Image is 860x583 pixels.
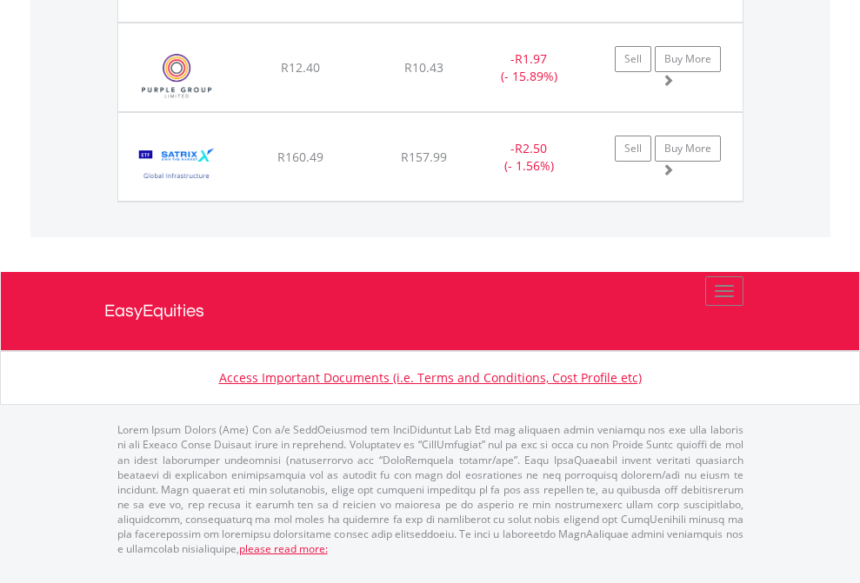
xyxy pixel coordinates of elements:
[475,50,583,85] div: - (- 15.89%)
[277,149,323,165] span: R160.49
[615,136,651,162] a: Sell
[515,50,547,67] span: R1.97
[117,422,743,556] p: Lorem Ipsum Dolors (Ame) Con a/e SeddOeiusmod tem InciDiduntut Lab Etd mag aliquaen admin veniamq...
[127,45,227,107] img: EQU.ZA.PPE.png
[404,59,443,76] span: R10.43
[239,541,328,556] a: please read more:
[515,140,547,156] span: R2.50
[127,135,227,196] img: EQU.ZA.STXIFR.png
[401,149,447,165] span: R157.99
[104,272,757,350] a: EasyEquities
[655,46,721,72] a: Buy More
[219,369,642,386] a: Access Important Documents (i.e. Terms and Conditions, Cost Profile etc)
[281,59,320,76] span: R12.40
[655,136,721,162] a: Buy More
[615,46,651,72] a: Sell
[475,140,583,175] div: - (- 1.56%)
